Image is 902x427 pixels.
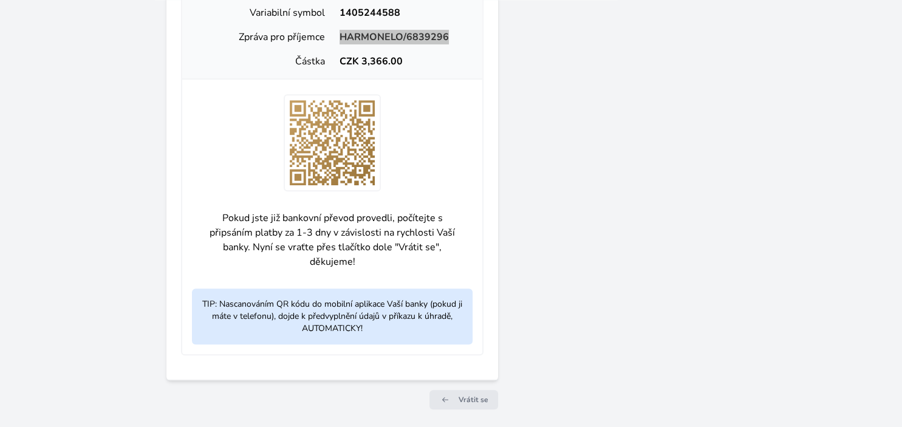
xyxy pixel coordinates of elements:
[192,30,332,44] div: Zpráva pro příjemce
[192,201,473,279] p: Pokud jste již bankovní převod provedli, počítejte s připsáním platby za 1-3 dny v závislosti na ...
[284,94,381,191] img: H+1ROP1HKLEVAAAAAElFTkSuQmCC
[192,54,332,69] div: Částka
[459,395,488,405] span: Vrátit se
[192,289,473,344] p: TIP: Nascanováním QR kódu do mobilní aplikace Vaší banky (pokud ji máte v telefonu), dojde k před...
[332,30,473,44] div: HARMONELO/6839296
[332,54,473,69] div: CZK 3,366.00
[332,5,473,20] div: 1405244588
[192,5,332,20] div: Variabilní symbol
[429,390,498,409] a: Vrátit se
